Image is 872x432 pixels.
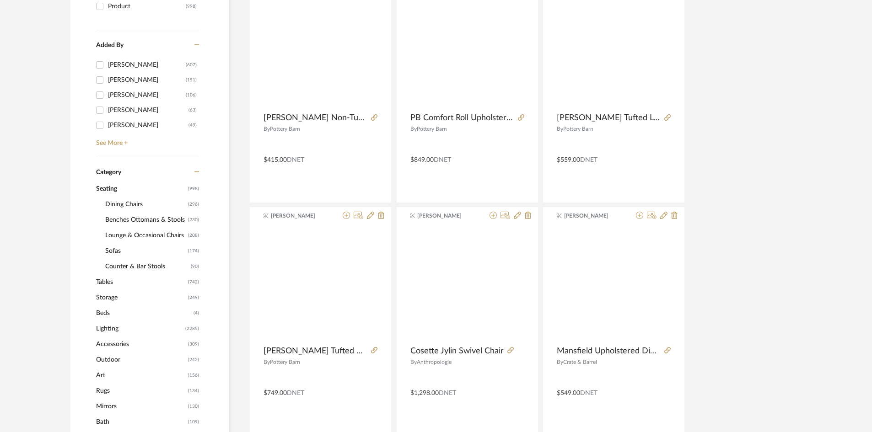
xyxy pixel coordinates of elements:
[557,126,563,132] span: By
[264,113,367,123] span: [PERSON_NAME] Non-Tufted Upholstered Dining Chair
[188,103,197,117] div: (63)
[188,352,199,367] span: (242)
[96,414,186,430] span: Bath
[188,290,199,305] span: (249)
[410,390,439,396] span: $1,298.00
[188,337,199,352] span: (309)
[564,212,622,220] span: [PERSON_NAME]
[410,113,514,123] span: PB Comfort Roll Upholstered Dining Armchair
[105,212,186,228] span: Benches Ottomans & Stools
[188,368,199,383] span: (156)
[188,384,199,398] span: (134)
[96,181,186,197] span: Seating
[194,306,199,320] span: (4)
[96,321,183,336] span: Lighting
[96,383,186,399] span: Rugs
[417,212,475,220] span: [PERSON_NAME]
[557,346,661,356] span: Mansfield Upholstered Dining Chair
[264,359,270,365] span: By
[108,118,188,133] div: [PERSON_NAME]
[94,133,199,147] a: See More +
[410,359,417,365] span: By
[96,305,191,321] span: Beds
[188,244,199,258] span: (174)
[410,346,504,356] span: Cosette Jylin Swivel Chair
[105,259,188,274] span: Counter & Bar Stools
[96,336,186,352] span: Accessories
[186,88,197,102] div: (106)
[96,399,186,414] span: Mirrors
[563,126,593,132] span: Pottery Barn
[186,58,197,72] div: (607)
[188,197,199,212] span: (296)
[188,181,199,196] span: (998)
[557,113,661,123] span: [PERSON_NAME] Tufted Leather Dining Chair
[108,58,186,72] div: [PERSON_NAME]
[108,103,188,117] div: [PERSON_NAME]
[188,228,199,243] span: (208)
[557,359,563,365] span: By
[580,390,597,396] span: DNET
[264,126,270,132] span: By
[188,415,199,429] span: (109)
[96,42,124,48] span: Added By
[410,126,417,132] span: By
[188,118,197,133] div: (49)
[264,390,287,396] span: $749.00
[563,359,597,365] span: Crate & Barrel
[188,399,199,414] span: (130)
[188,213,199,227] span: (230)
[271,212,328,220] span: [PERSON_NAME]
[96,290,186,305] span: Storage
[410,157,434,163] span: $849.00
[557,157,580,163] span: $559.00
[439,390,456,396] span: DNET
[417,359,452,365] span: Anthropologie
[188,275,199,289] span: (742)
[264,346,367,356] span: [PERSON_NAME] Tufted Upholstered Dining Chair
[96,169,121,176] span: Category
[186,73,197,87] div: (151)
[270,359,300,365] span: Pottery Barn
[96,274,186,290] span: Tables
[108,88,186,102] div: [PERSON_NAME]
[434,157,451,163] span: DNET
[287,157,304,163] span: DNET
[191,259,199,274] span: (90)
[270,126,300,132] span: Pottery Barn
[557,390,580,396] span: $549.00
[105,197,186,212] span: Dining Chairs
[185,321,199,336] span: (2285)
[96,368,186,383] span: Art
[108,73,186,87] div: [PERSON_NAME]
[105,243,186,259] span: Sofas
[417,126,447,132] span: Pottery Barn
[580,157,597,163] span: DNET
[287,390,304,396] span: DNET
[264,157,287,163] span: $415.00
[105,228,186,243] span: Lounge & Occasional Chairs
[96,352,186,368] span: Outdoor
